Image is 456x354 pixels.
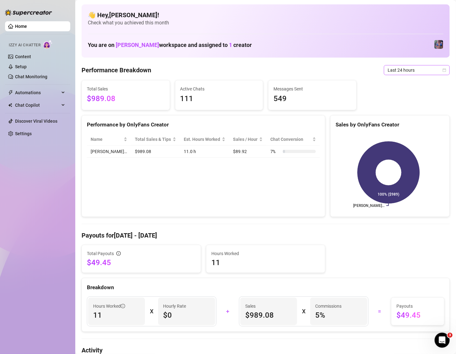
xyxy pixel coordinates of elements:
[131,146,180,158] td: $989.08
[15,88,60,98] span: Automations
[229,133,267,146] th: Sales / Hour
[163,310,210,320] span: $0
[91,136,122,143] span: Name
[434,40,443,49] img: Jaylie
[435,333,450,348] iframe: Intercom live chat
[229,42,232,48] span: 1
[87,133,131,146] th: Name
[270,136,311,143] span: Chat Conversion
[180,146,229,158] td: 11.0 h
[353,203,384,208] text: [PERSON_NAME]…
[180,93,258,105] span: 111
[15,100,60,110] span: Chat Copilot
[87,85,165,92] span: Total Sales
[116,251,121,256] span: info-circle
[93,303,125,310] span: Hours Worked
[8,90,13,95] span: thunderbolt
[15,119,57,124] a: Discover Viral Videos
[131,133,180,146] th: Total Sales & Tips
[87,283,444,292] div: Breakdown
[302,306,305,316] div: X
[88,42,252,49] h1: You are on workspace and assigned to creator
[315,310,362,320] span: 5 %
[396,310,439,320] span: $49.45
[180,85,258,92] span: Active Chats
[211,258,320,268] span: 11
[15,64,27,69] a: Setup
[15,74,47,79] a: Chat Monitoring
[267,133,320,146] th: Chat Conversion
[15,24,27,29] a: Home
[229,146,267,158] td: $89.92
[9,42,40,48] span: Izzy AI Chatter
[43,40,53,49] img: AI Chatter
[220,306,236,316] div: +
[336,121,444,129] div: Sales by OnlyFans Creator
[233,136,258,143] span: Sales / Hour
[273,93,351,105] span: 549
[87,121,320,129] div: Performance by OnlyFans Creator
[87,250,114,257] span: Total Payouts
[87,258,196,268] span: $49.45
[184,136,220,143] div: Est. Hours Worked
[388,65,446,75] span: Last 24 hours
[273,85,351,92] span: Messages Sent
[15,54,31,59] a: Content
[372,306,388,316] div: =
[5,9,52,16] img: logo-BBDzfeDw.svg
[315,303,342,310] article: Commissions
[211,250,320,257] span: Hours Worked
[121,304,125,308] span: info-circle
[116,42,159,48] span: [PERSON_NAME]
[15,131,32,136] a: Settings
[82,231,450,240] h4: Payouts for [DATE] - [DATE]
[270,148,280,155] span: 7 %
[448,333,453,338] span: 3
[396,303,439,310] span: Payouts
[87,93,165,105] span: $989.08
[8,103,12,107] img: Chat Copilot
[150,306,153,316] div: X
[93,310,140,320] span: 11
[88,11,443,19] h4: 👋 Hey, [PERSON_NAME] !
[88,19,443,26] span: Check what you achieved this month
[82,66,151,74] h4: Performance Breakdown
[163,303,186,310] article: Hourly Rate
[443,68,446,72] span: calendar
[87,146,131,158] td: [PERSON_NAME]…
[245,303,292,310] span: Sales
[245,310,292,320] span: $989.08
[135,136,171,143] span: Total Sales & Tips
